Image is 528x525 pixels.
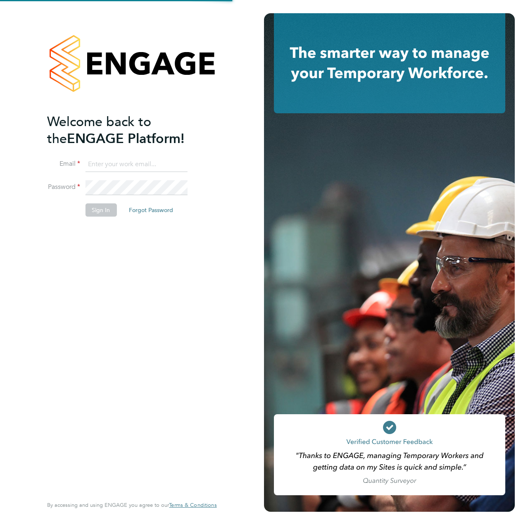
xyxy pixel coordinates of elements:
[122,203,180,217] button: Forgot Password
[47,113,208,147] h2: ENGAGE Platform!
[85,157,187,172] input: Enter your work email...
[169,501,216,508] span: Terms & Conditions
[47,114,151,147] span: Welcome back to the
[47,183,80,191] label: Password
[85,203,117,217] button: Sign In
[47,160,80,168] label: Email
[169,502,216,508] a: Terms & Conditions
[47,501,216,508] span: By accessing and using ENGAGE you agree to our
